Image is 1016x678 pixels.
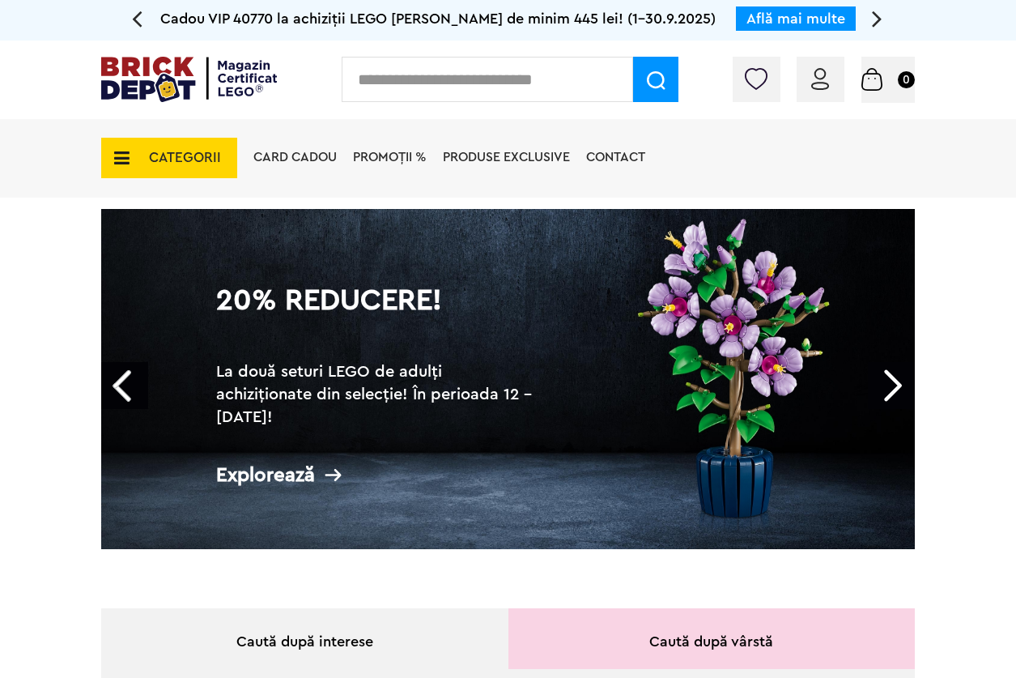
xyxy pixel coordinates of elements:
a: Prev [101,362,148,409]
a: Next [868,362,915,409]
span: CATEGORII [149,151,221,164]
small: 0 [898,71,915,88]
a: 20% Reducere!La două seturi LEGO de adulți achiziționate din selecție! În perioada 12 - [DATE]!Ex... [101,209,915,549]
div: Caută după interese [101,608,508,669]
h1: 20% Reducere! [216,286,540,344]
h2: La două seturi LEGO de adulți achiziționate din selecție! În perioada 12 - [DATE]! [216,360,540,429]
a: Card Cadou [253,151,337,164]
div: Explorează [216,465,540,485]
a: PROMOȚII % [353,151,427,164]
span: Cadou VIP 40770 la achiziții LEGO [PERSON_NAME] de minim 445 lei! (1-30.9.2025) [160,11,716,26]
a: Produse exclusive [443,151,570,164]
a: Contact [586,151,645,164]
a: Află mai multe [746,11,845,26]
div: Caută după vârstă [508,608,916,669]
